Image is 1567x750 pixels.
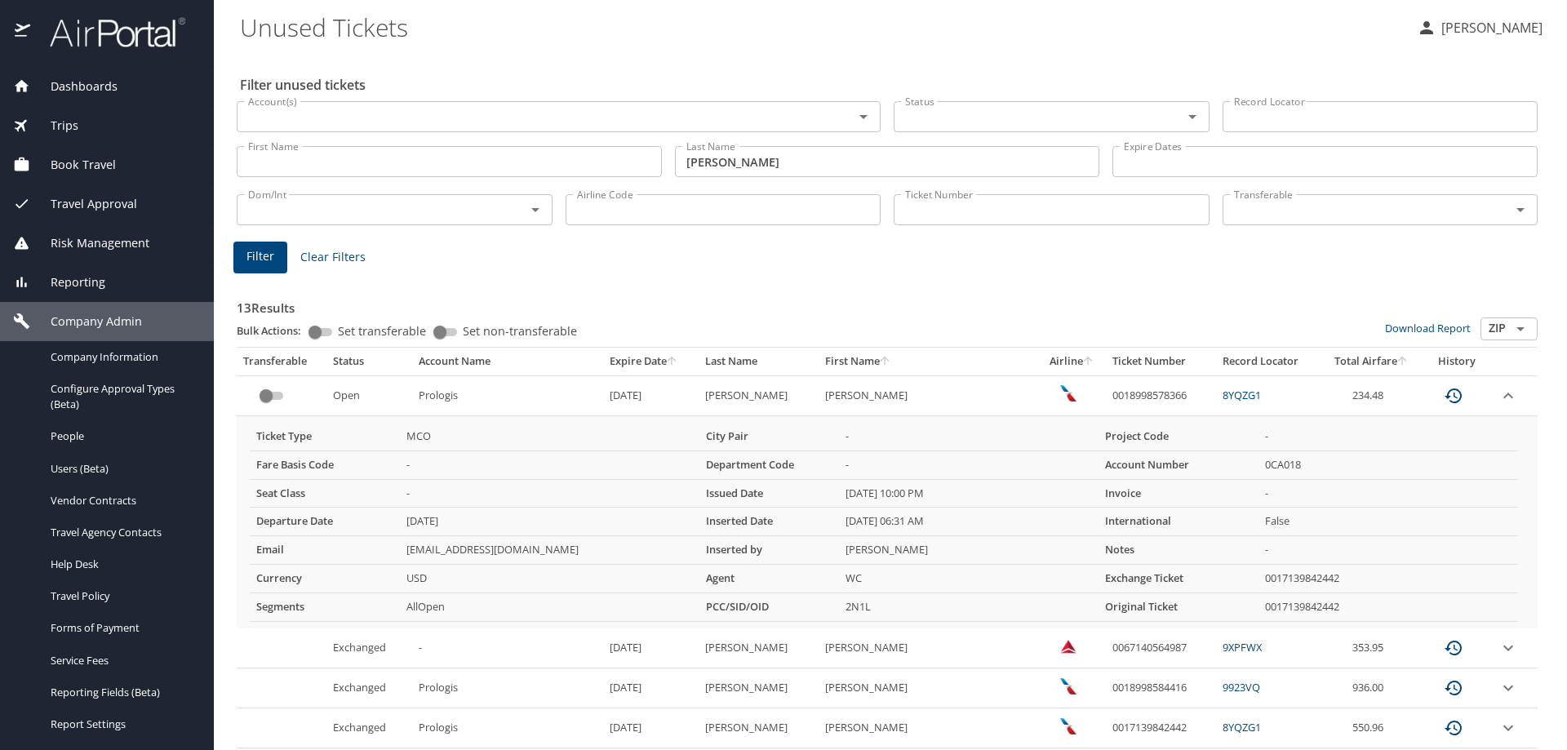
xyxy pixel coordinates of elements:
th: Invoice [1099,479,1258,508]
img: icon-airportal.png [15,16,32,48]
th: Issued Date [699,479,839,508]
td: [PERSON_NAME] [819,628,1038,668]
p: [PERSON_NAME] [1436,18,1543,38]
span: Clear Filters [300,247,366,268]
span: Book Travel [30,156,116,174]
h3: 13 Results [237,289,1538,317]
td: - [400,479,699,508]
th: Inserted by [699,536,839,565]
button: Clear Filters [294,242,372,273]
span: Set non-transferable [463,326,577,337]
td: [PERSON_NAME] [699,668,819,708]
td: False [1258,508,1518,536]
button: Open [1181,105,1204,128]
td: [DATE] [603,708,699,748]
td: [EMAIL_ADDRESS][DOMAIN_NAME] [400,536,699,565]
span: Travel Agency Contacts [51,525,194,540]
button: sort [880,357,891,367]
span: Dashboards [30,78,118,95]
td: - [400,450,699,479]
td: 936.00 [1321,668,1423,708]
th: Seat Class [250,479,400,508]
button: sort [1083,357,1094,367]
img: American Airlines [1060,718,1076,734]
td: 0067140564987 [1106,628,1216,668]
td: USD [400,565,699,593]
td: [DATE] 06:31 AM [839,508,1099,536]
span: Company Admin [30,313,142,331]
th: Department Code [699,450,839,479]
th: Record Locator [1216,348,1321,375]
th: Inserted Date [699,508,839,536]
span: Travel Approval [30,195,137,213]
th: History [1423,348,1491,375]
span: Vendor Contracts [51,493,194,508]
span: Travel Policy [51,588,194,604]
td: 0017139842442 [1258,593,1518,622]
th: Fare Basis Code [250,450,400,479]
td: - [1258,479,1518,508]
a: Download Report [1385,321,1471,335]
th: Account Name [412,348,604,375]
button: Open [524,198,547,221]
button: Filter [233,242,287,273]
th: Departure Date [250,508,400,536]
th: Segments [250,593,400,622]
table: more info about unused tickets [250,423,1518,622]
th: Original Ticket [1099,593,1258,622]
td: 2N1L [839,593,1099,622]
span: Reporting [30,273,105,291]
td: Prologis [412,668,604,708]
td: - [1258,536,1518,565]
td: [DATE] [603,668,699,708]
th: Account Number [1099,450,1258,479]
td: 0018998578366 [1106,375,1216,415]
span: Reporting Fields (Beta) [51,685,194,700]
th: Email [250,536,400,565]
th: Ticket Type [250,423,400,450]
td: [DATE] 10:00 PM [839,479,1099,508]
a: 8YQZG1 [1223,388,1261,402]
button: expand row [1498,638,1518,658]
button: sort [667,357,678,367]
td: [DATE] [603,628,699,668]
span: Service Fees [51,653,194,668]
th: Total Airfare [1321,348,1423,375]
td: Prologis [412,708,604,748]
h1: Unused Tickets [240,2,1404,52]
td: 0CA018 [1258,450,1518,479]
button: sort [1397,357,1409,367]
td: [PERSON_NAME] [819,708,1038,748]
img: VxQ0i4AAAAASUVORK5CYII= [1060,638,1076,655]
div: Transferable [243,354,320,369]
th: Ticket Number [1106,348,1216,375]
button: [PERSON_NAME] [1410,13,1549,42]
td: [PERSON_NAME] [699,708,819,748]
img: American Airlines [1060,385,1076,402]
th: Notes [1099,536,1258,565]
td: - [839,423,1099,450]
span: Users (Beta) [51,461,194,477]
td: AllOpen [400,593,699,622]
td: [PERSON_NAME] [699,375,819,415]
td: 353.95 [1321,628,1423,668]
td: [PERSON_NAME] [839,536,1099,565]
td: Exchanged [326,708,411,748]
td: Open [326,375,411,415]
button: Open [1509,198,1532,221]
td: MCO [400,423,699,450]
button: expand row [1498,678,1518,698]
th: First Name [819,348,1038,375]
th: Status [326,348,411,375]
td: [DATE] [603,375,699,415]
a: 9923VQ [1223,680,1260,695]
td: [DATE] [400,508,699,536]
button: expand row [1498,718,1518,738]
span: Company Information [51,349,194,365]
td: 234.48 [1321,375,1423,415]
h2: Filter unused tickets [240,72,1541,98]
td: Exchanged [326,628,411,668]
span: Report Settings [51,717,194,732]
span: Risk Management [30,234,149,252]
span: People [51,428,194,444]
